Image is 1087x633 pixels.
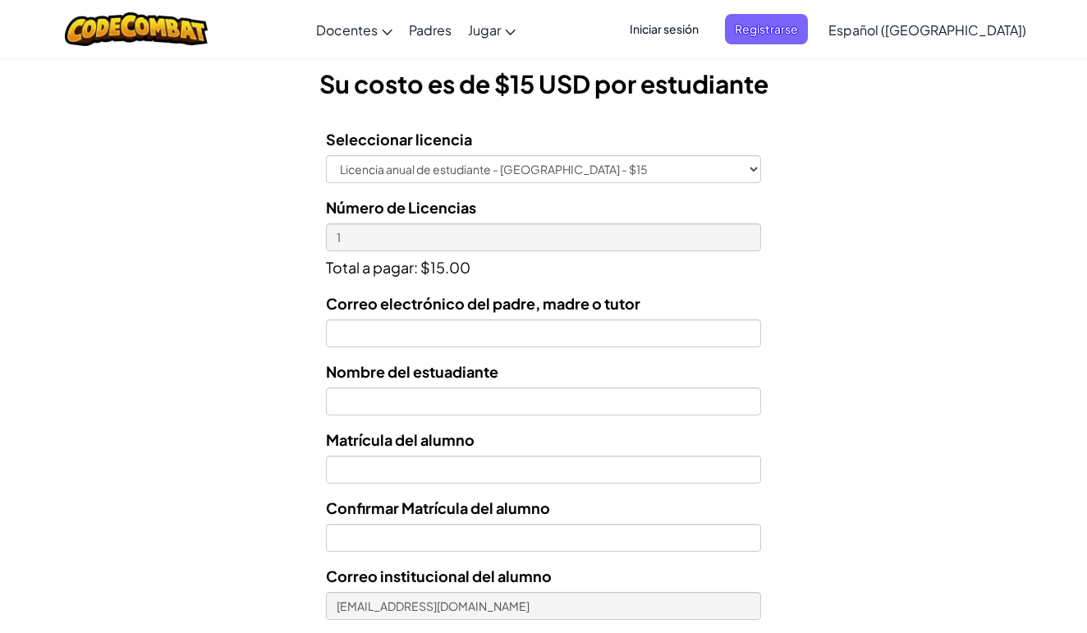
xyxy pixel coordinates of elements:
[326,291,640,315] label: Correo electrónico del padre, madre o tutor
[308,7,401,52] a: Docentes
[326,127,472,151] label: Seleccionar licencia
[326,496,550,520] label: Confirmar Matrícula del alumno
[316,21,378,39] span: Docentes
[468,21,501,39] span: Jugar
[725,14,808,44] button: Registrarse
[326,564,552,588] label: Correo institucional del alumno
[326,428,475,452] label: Matrícula del alumno
[326,251,761,279] p: Total a pagar: $15.00
[326,360,498,383] label: Nombre del estuadiante
[620,14,709,44] button: Iniciar sesión
[65,12,209,46] img: CodeCombat logo
[820,7,1034,52] a: Español ([GEOGRAPHIC_DATA])
[828,21,1026,39] span: Español ([GEOGRAPHIC_DATA])
[326,195,476,219] label: Número de Licencias
[401,7,460,52] a: Padres
[460,7,524,52] a: Jugar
